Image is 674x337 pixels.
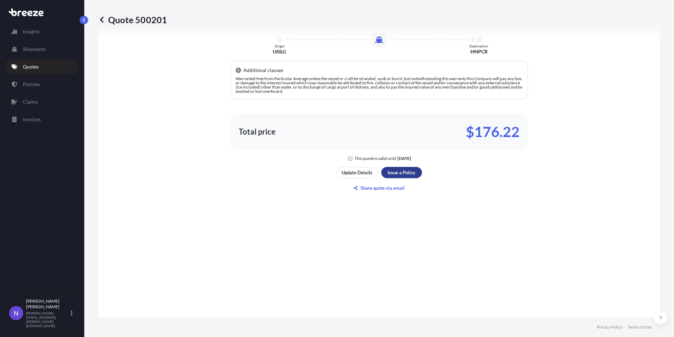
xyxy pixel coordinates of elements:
p: USILG [273,48,286,55]
p: Invoices [23,116,41,123]
button: Update Details [337,167,378,178]
p: Origin [275,44,285,48]
p: [PERSON_NAME][EMAIL_ADDRESS][PERSON_NAME][DOMAIN_NAME] [26,311,70,328]
a: Quotes [6,60,78,74]
p: HNPCR [470,48,488,55]
p: $176.22 [466,126,520,137]
span: Warranted free from Particular Average unless the vessel or craft be stranded, sunk or burnt, but... [236,76,523,94]
a: Claims [6,95,78,109]
a: Policies [6,77,78,91]
a: Insights [6,25,78,39]
p: Shipments [23,46,46,53]
p: Destination [469,44,488,48]
p: Claims [23,98,38,105]
button: Share quote via email [337,182,422,194]
button: Issue a Policy [381,167,422,178]
a: Shipments [6,42,78,56]
a: Privacy Policy [597,324,622,330]
p: Policies [23,81,40,88]
a: Invoices [6,112,78,127]
p: Update Details [342,169,372,176]
p: Quotes [23,63,39,70]
p: Total price [239,128,276,135]
p: Quote 500201 [98,14,167,25]
a: Terms of Use [628,324,652,330]
p: This quote is valid until [355,156,396,161]
p: Issue a Policy [388,169,415,176]
p: Share quote via email [361,184,405,192]
p: [PERSON_NAME] [PERSON_NAME] [26,298,70,310]
p: Insights [23,28,40,35]
p: Additional clauses [243,67,283,74]
span: N [14,310,19,317]
p: [DATE] [397,156,411,161]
